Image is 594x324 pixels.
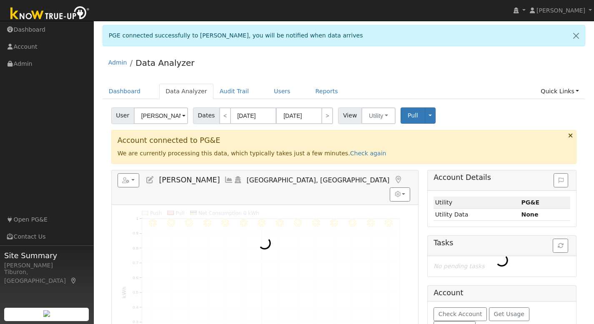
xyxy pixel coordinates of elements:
a: Data Analyzer [135,58,194,68]
a: < [219,107,231,124]
button: Utility [361,107,396,124]
a: Edit User (35821) [145,176,155,184]
a: Map [393,176,403,184]
span: Check Account [439,311,482,317]
h5: Account Details [434,173,570,182]
span: User [111,107,134,124]
a: Quick Links [534,84,585,99]
img: retrieve [43,310,50,317]
div: Tiburon, [GEOGRAPHIC_DATA] [4,268,89,285]
td: Utility Data [434,209,520,221]
h3: Account connected to PG&E [118,136,571,145]
span: View [338,107,362,124]
span: [PERSON_NAME] [159,176,220,184]
button: Issue History [554,173,568,187]
button: Refresh [553,239,568,253]
img: Know True-Up [6,5,94,23]
strong: None [521,211,538,218]
a: Multi-Series Graph [224,176,233,184]
input: Select a User [134,107,188,124]
span: Site Summary [4,250,89,261]
button: Get Usage [489,307,529,322]
a: Audit Trail [213,84,255,99]
a: Map [70,277,78,284]
a: Check again [350,150,386,157]
span: Dates [193,107,220,124]
div: PGE connected successfully to [PERSON_NAME], you will be notified when data arrives [103,25,586,46]
span: [GEOGRAPHIC_DATA], [GEOGRAPHIC_DATA] [247,176,390,184]
button: Pull [401,107,425,124]
h5: Tasks [434,239,570,247]
h5: Account [434,289,463,297]
a: > [321,107,333,124]
a: Admin [108,59,127,66]
strong: ID: 17199485, authorized: 08/20/25 [521,199,539,206]
a: Reports [309,84,344,99]
span: [PERSON_NAME] [536,7,585,14]
button: Check Account [434,307,487,322]
a: Dashboard [103,84,147,99]
a: Data Analyzer [159,84,213,99]
span: Get Usage [494,311,524,317]
a: Users [268,84,297,99]
div: [PERSON_NAME] [4,261,89,270]
td: Utility [434,197,520,209]
span: Pull [408,112,418,119]
a: Close [567,25,585,46]
a: Login As (last Never) [233,176,243,184]
div: We are currently processing this data, which typically takes just a few minutes. [111,130,577,164]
